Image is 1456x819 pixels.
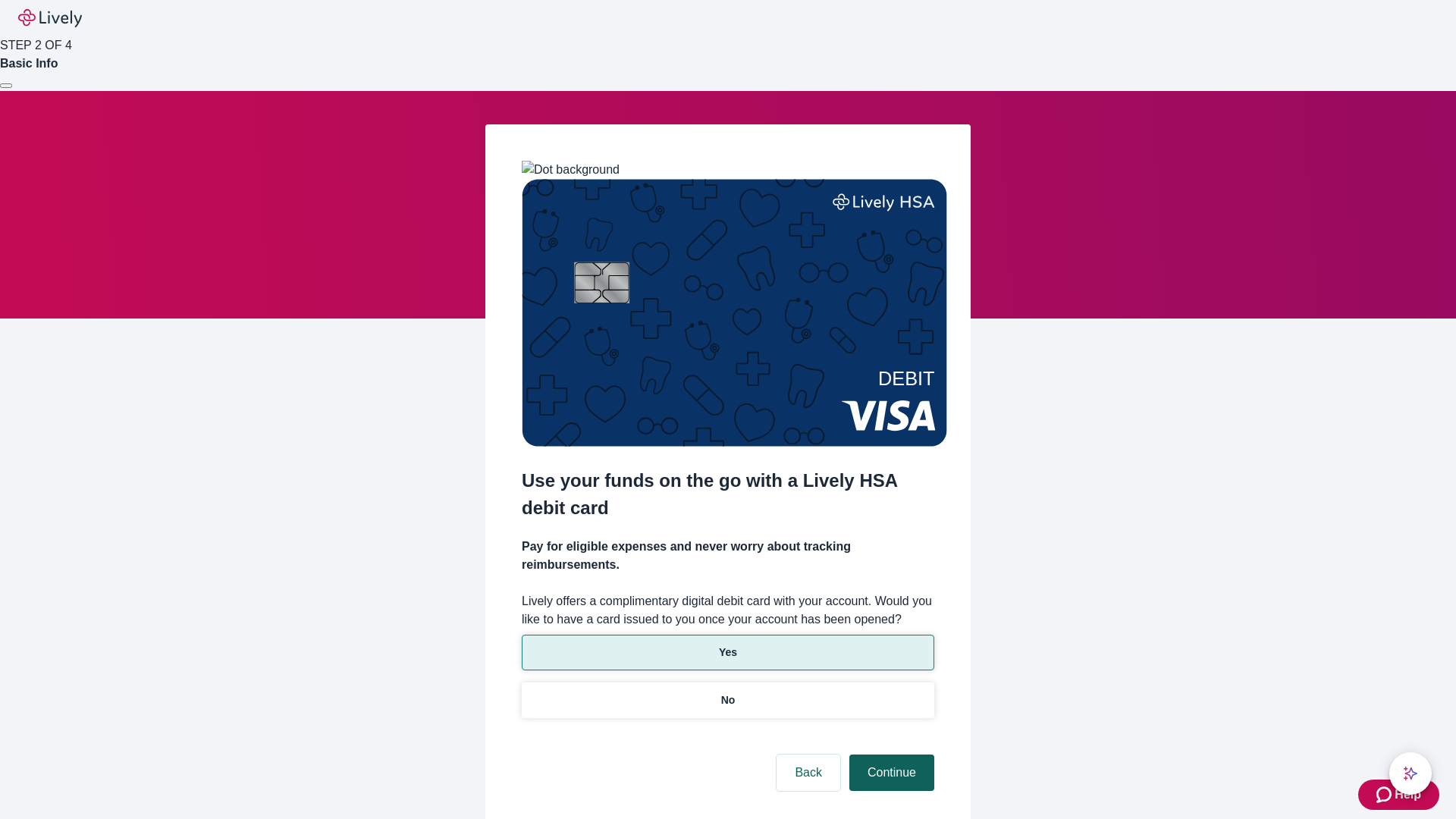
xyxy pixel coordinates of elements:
button: No [522,682,934,718]
img: Lively [18,9,82,27]
svg: Zendesk support icon [1376,786,1395,804]
button: Back [777,755,840,791]
img: Debit card [522,179,947,447]
img: Dot background [522,161,620,179]
label: Lively offers a complimentary digital debit card with your account. Would you like to have a card... [522,592,934,629]
span: Help [1395,786,1421,804]
button: Yes [522,635,934,670]
button: Continue [849,755,934,791]
p: Yes [719,645,737,661]
button: Zendesk support iconHelp [1358,780,1439,810]
p: No [721,692,736,708]
button: chat [1389,752,1432,795]
svg: Lively AI Assistant [1403,766,1418,781]
h4: Pay for eligible expenses and never worry about tracking reimbursements. [522,538,934,574]
h2: Use your funds on the go with a Lively HSA debit card [522,467,934,522]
